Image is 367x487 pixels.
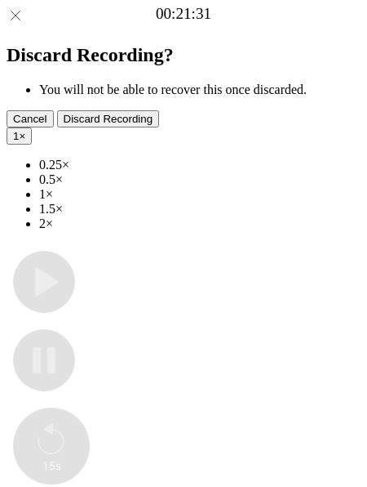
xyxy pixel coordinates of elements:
li: 2× [39,217,360,231]
li: 1.5× [39,202,360,217]
button: 1× [7,127,32,145]
li: 0.5× [39,172,360,187]
li: 0.25× [39,158,360,172]
span: 1 [13,130,19,142]
a: 00:21:31 [156,5,211,23]
li: You will not be able to recover this once discarded. [39,83,360,97]
li: 1× [39,187,360,202]
button: Discard Recording [57,110,160,127]
button: Cancel [7,110,54,127]
h2: Discard Recording? [7,44,360,66]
